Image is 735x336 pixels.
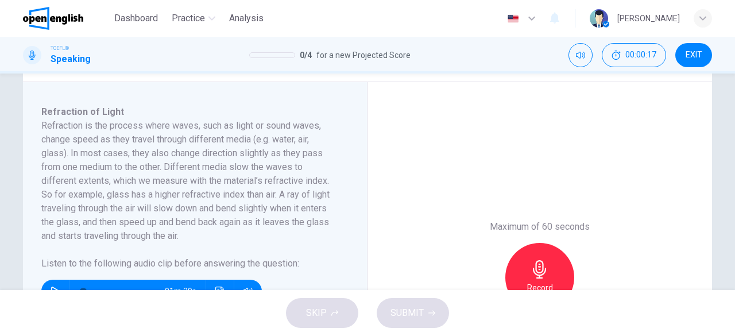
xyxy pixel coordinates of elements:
span: 00:00:17 [625,51,656,60]
span: 0 / 4 [300,48,312,62]
div: [PERSON_NAME] [617,11,680,25]
button: Dashboard [110,8,163,29]
img: Profile picture [590,9,608,28]
span: Practice [172,11,205,25]
button: Practice [167,8,220,29]
button: Click to see the audio transcription [211,280,229,303]
span: Analysis [229,11,264,25]
div: Hide [602,43,666,67]
h6: Listen to the following audio clip before answering the question : [41,257,335,271]
span: for a new Projected Score [316,48,411,62]
span: EXIT [686,51,702,60]
h6: Maximum of 60 seconds [490,220,590,234]
span: Refraction of Light [41,106,124,117]
button: 00:00:17 [602,43,666,67]
img: en [506,14,520,23]
button: Analysis [225,8,268,29]
span: TOEFL® [51,44,69,52]
img: OpenEnglish logo [23,7,83,30]
span: 01m 39s [165,280,206,303]
button: EXIT [675,43,712,67]
span: Dashboard [114,11,158,25]
h1: Speaking [51,52,91,66]
h6: Refraction is the process where waves, such as light or sound waves, change speed as they travel ... [41,119,335,243]
div: Mute [568,43,593,67]
a: OpenEnglish logo [23,7,110,30]
h6: Record [527,281,553,295]
button: Record [505,243,574,312]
